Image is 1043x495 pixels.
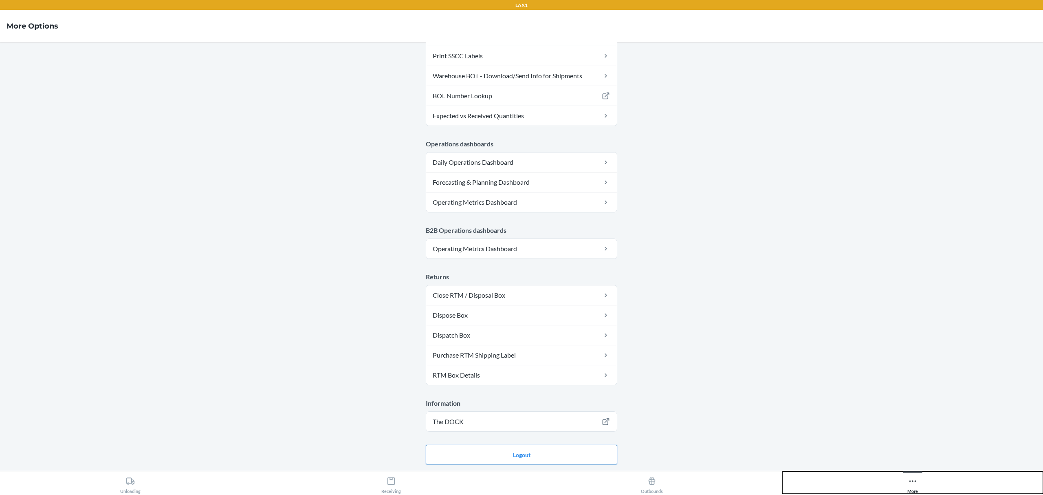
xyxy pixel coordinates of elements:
a: Operating Metrics Dashboard [426,239,617,259]
a: Expected vs Received Quantities [426,106,617,126]
a: Purchase RTM Shipping Label [426,345,617,365]
a: Dispose Box [426,305,617,325]
h4: More Options [7,21,58,31]
a: Warehouse BOT - Download/Send Info for Shipments [426,66,617,86]
p: Information [426,398,617,408]
a: BOL Number Lookup [426,86,617,106]
p: LAX1 [515,2,528,9]
button: Receiving [261,471,521,494]
a: RTM Box Details [426,365,617,385]
div: Receiving [381,473,401,494]
div: Outbounds [641,473,663,494]
a: Forecasting & Planning Dashboard [426,172,617,192]
button: Outbounds [521,471,782,494]
p: Operations dashboards [426,139,617,149]
button: More [782,471,1043,494]
a: Close RTM / Disposal Box [426,285,617,305]
p: B2B Operations dashboards [426,225,617,235]
a: Operating Metrics Dashboard [426,192,617,212]
a: Dispatch Box [426,325,617,345]
a: Print SSCC Labels [426,46,617,66]
a: The DOCK [426,412,617,431]
p: Returns [426,272,617,282]
a: Daily Operations Dashboard [426,152,617,172]
div: Unloading [120,473,141,494]
button: Logout [426,445,617,464]
div: More [907,473,918,494]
